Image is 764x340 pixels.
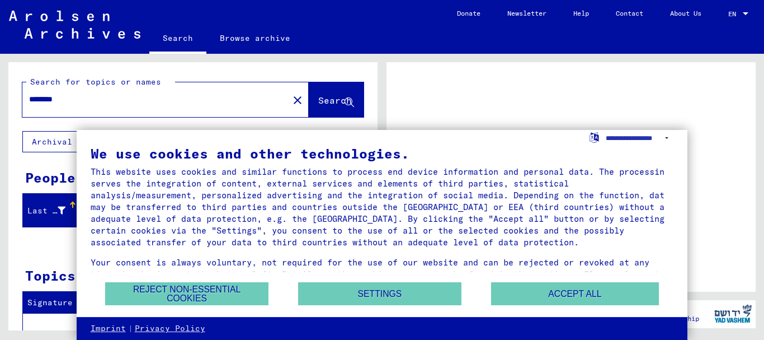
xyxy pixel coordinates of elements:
div: Topics [25,266,76,286]
button: Clear [286,89,309,111]
button: Search [309,82,364,117]
div: Last Name [27,205,65,217]
span: Search [318,95,352,106]
mat-label: Search for topics or names [30,77,161,87]
div: This website uses cookies and similar functions to process end device information and personal da... [91,166,674,248]
a: Browse archive [206,25,304,52]
a: Search [149,25,206,54]
div: We use cookies and other technologies. [91,147,674,160]
div: Last Name [27,202,79,220]
button: Archival tree units [22,131,141,152]
button: Reject non-essential cookies [105,282,268,305]
div: Signature [27,294,102,312]
img: Arolsen_neg.svg [9,11,140,39]
img: yv_logo.png [712,300,754,328]
div: Your consent is always voluntary, not required for the use of our website and can be rejected or ... [91,257,674,292]
div: People [25,167,76,188]
mat-header-cell: Last Name [23,195,77,226]
a: Imprint [91,323,126,334]
button: Settings [298,282,461,305]
div: Signature [27,297,91,309]
span: EN [728,10,741,18]
mat-icon: close [291,94,304,107]
button: Accept all [491,282,659,305]
a: Privacy Policy [135,323,205,334]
